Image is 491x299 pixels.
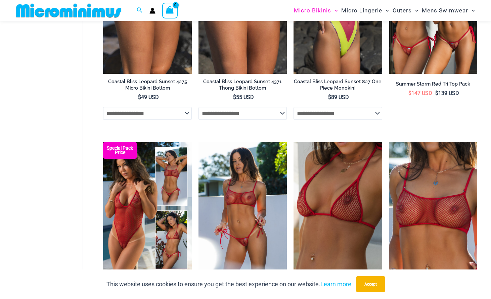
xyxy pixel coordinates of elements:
[468,2,475,19] span: Menu Toggle
[233,94,254,100] bdi: 55 USD
[408,90,411,96] span: $
[389,142,477,275] img: Summer Storm Red 332 Crop Top 01
[149,8,155,14] a: Account icon link
[435,90,438,96] span: $
[435,90,459,96] bdi: 139 USD
[382,2,389,19] span: Menu Toggle
[389,81,477,90] a: Summer Storm Red Tri Top Pack
[137,6,143,15] a: Search icon link
[13,3,124,18] img: MM SHOP LOGO FLAT
[106,279,351,289] p: This website uses cookies to ensure you get the best experience on our website.
[356,276,385,292] button: Accept
[341,2,382,19] span: Micro Lingerie
[328,94,331,100] span: $
[103,146,137,155] b: Special Pack Price
[294,2,331,19] span: Micro Bikinis
[412,2,418,19] span: Menu Toggle
[198,142,287,275] img: Summer Storm Red 332 Crop Top 449 Thong 02
[294,142,382,275] img: Summer Storm Red 312 Tri Top 01
[331,2,338,19] span: Menu Toggle
[103,79,191,94] a: Coastal Bliss Leopard Sunset 4275 Micro Bikini Bottom
[198,142,287,275] a: Summer Storm Red 332 Crop Top 449 Thong 02Summer Storm Red 332 Crop Top 449 Thong 03Summer Storm ...
[103,142,191,275] img: Summer Storm Red Collection Pack F
[408,90,432,96] bdi: 147 USD
[138,94,141,100] span: $
[198,79,287,91] h2: Coastal Bliss Leopard Sunset 4371 Thong Bikini Bottom
[294,79,382,94] a: Coastal Bliss Leopard Sunset 827 One Piece Monokini
[294,142,382,275] a: Summer Storm Red 312 Tri Top 01Summer Storm Red 312 Tri Top 449 Thong 04Summer Storm Red 312 Tri ...
[294,79,382,91] h2: Coastal Bliss Leopard Sunset 827 One Piece Monokini
[103,142,191,275] a: Summer Storm Red Collection Pack F Summer Storm Red Collection Pack BSummer Storm Red Collection ...
[420,2,477,19] a: Mens SwimwearMenu ToggleMenu Toggle
[320,281,351,288] a: Learn more
[233,94,236,100] span: $
[198,79,287,94] a: Coastal Bliss Leopard Sunset 4371 Thong Bikini Bottom
[162,3,178,18] a: View Shopping Cart, empty
[391,2,420,19] a: OutersMenu ToggleMenu Toggle
[328,94,349,100] bdi: 89 USD
[292,2,340,19] a: Micro BikinisMenu ToggleMenu Toggle
[291,1,478,20] nav: Site Navigation
[393,2,412,19] span: Outers
[340,2,391,19] a: Micro LingerieMenu ToggleMenu Toggle
[389,81,477,87] h2: Summer Storm Red Tri Top Pack
[422,2,468,19] span: Mens Swimwear
[138,94,159,100] bdi: 49 USD
[103,79,191,91] h2: Coastal Bliss Leopard Sunset 4275 Micro Bikini Bottom
[389,142,477,275] a: Summer Storm Red 332 Crop Top 01Summer Storm Red 332 Crop Top 449 Thong 03Summer Storm Red 332 Cr...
